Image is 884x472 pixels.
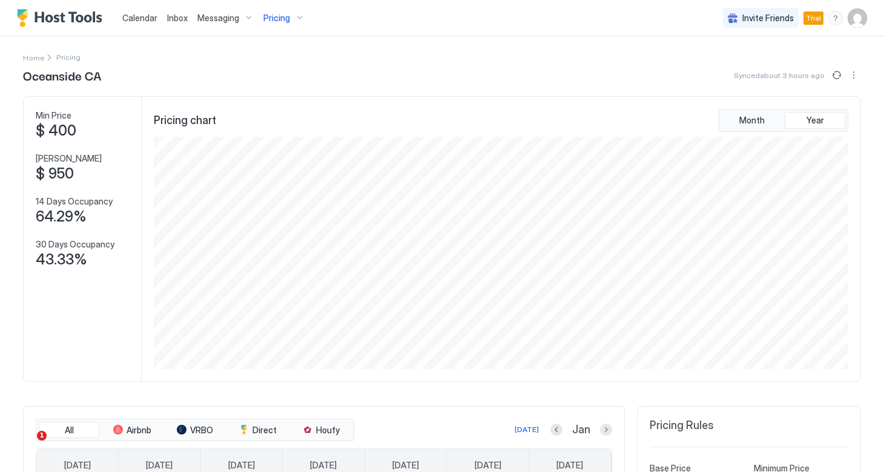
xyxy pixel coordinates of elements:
span: [DATE] [556,460,583,471]
button: Houfy [291,422,351,439]
span: Inbox [167,13,188,23]
button: All [39,422,99,439]
button: Sync prices [830,68,844,82]
span: Min Price [36,110,71,121]
span: $ 400 [36,122,76,140]
span: Calendar [122,13,157,23]
span: Messaging [197,13,239,24]
a: Inbox [167,11,188,24]
span: 14 Days Occupancy [36,196,113,207]
a: Host Tools Logo [17,9,108,27]
div: [DATE] [515,424,539,435]
span: [DATE] [64,460,91,471]
button: Year [785,112,845,129]
a: Calendar [122,11,157,24]
span: Pricing Rules [650,419,714,433]
span: 64.29% [36,208,87,226]
span: Pricing chart [154,114,216,128]
div: tab-group [36,419,354,442]
button: Month [722,112,782,129]
span: Breadcrumb [56,53,81,62]
div: menu [828,11,843,25]
span: Month [739,115,765,126]
button: Previous month [550,424,562,436]
button: [DATE] [513,422,541,437]
div: tab-group [719,109,848,132]
span: Pricing [263,13,290,24]
span: 30 Days Occupancy [36,239,114,250]
span: [DATE] [228,460,255,471]
span: [DATE] [146,460,173,471]
span: Synced about 3 hours ago [734,71,825,80]
span: Year [806,115,824,126]
span: Houfy [316,425,340,436]
span: [DATE] [475,460,501,471]
button: More options [846,68,861,82]
span: Oceanside CA [23,66,102,84]
span: Airbnb [127,425,151,436]
button: Next month [600,424,612,436]
iframe: Intercom live chat [12,431,41,460]
span: 43.33% [36,251,87,269]
span: [DATE] [310,460,337,471]
a: Home [23,51,44,64]
span: [PERSON_NAME] [36,153,102,164]
span: $ 950 [36,165,74,183]
div: User profile [848,8,867,28]
button: Direct [228,422,288,439]
span: 1 [37,431,47,441]
button: Airbnb [102,422,162,439]
span: All [65,425,74,436]
div: menu [846,68,861,82]
span: [DATE] [392,460,419,471]
div: Breadcrumb [23,51,44,64]
button: VRBO [165,422,225,439]
span: Home [23,53,44,62]
span: Trial [806,13,821,24]
span: Direct [252,425,277,436]
span: Invite Friends [742,13,794,24]
span: VRBO [190,425,213,436]
span: Jan [572,423,590,437]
